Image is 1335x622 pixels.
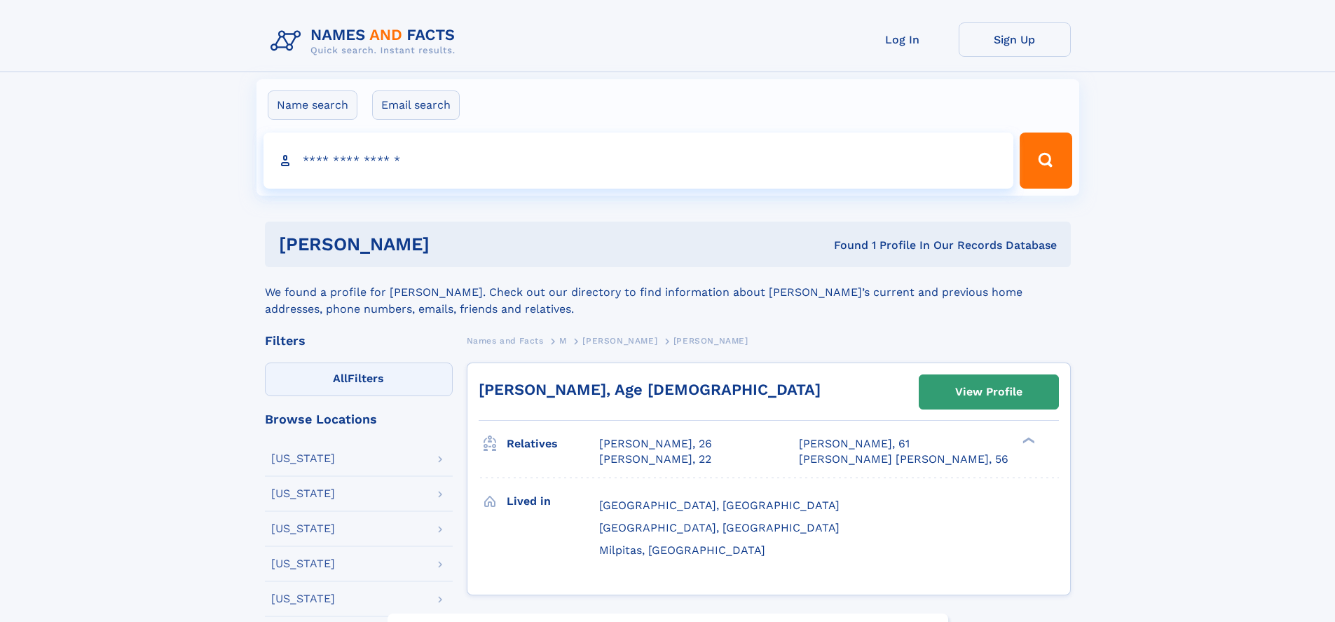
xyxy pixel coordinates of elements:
h3: Lived in [507,489,599,513]
a: [PERSON_NAME], Age [DEMOGRAPHIC_DATA] [479,381,821,398]
span: [PERSON_NAME] [582,336,657,346]
span: Milpitas, [GEOGRAPHIC_DATA] [599,543,765,557]
div: [US_STATE] [271,488,335,499]
div: Browse Locations [265,413,453,426]
img: Logo Names and Facts [265,22,467,60]
div: [US_STATE] [271,523,335,534]
span: [GEOGRAPHIC_DATA], [GEOGRAPHIC_DATA] [599,499,840,512]
div: [US_STATE] [271,453,335,464]
a: [PERSON_NAME], 61 [799,436,910,452]
button: Search Button [1020,133,1072,189]
label: Filters [265,363,453,396]
div: Filters [265,334,453,347]
div: [US_STATE] [271,558,335,569]
label: Name search [268,90,357,120]
a: Sign Up [959,22,1071,57]
a: M [559,332,567,349]
input: search input [263,133,1014,189]
span: All [333,372,348,385]
a: Log In [847,22,959,57]
span: M [559,336,567,346]
h3: Relatives [507,432,599,456]
div: [US_STATE] [271,593,335,604]
span: [PERSON_NAME] [673,336,748,346]
a: Names and Facts [467,332,544,349]
div: We found a profile for [PERSON_NAME]. Check out our directory to find information about [PERSON_N... [265,267,1071,318]
a: [PERSON_NAME], 22 [599,452,711,467]
div: ❯ [1019,436,1036,445]
div: Found 1 Profile In Our Records Database [631,238,1057,253]
a: [PERSON_NAME], 26 [599,436,712,452]
label: Email search [372,90,460,120]
div: View Profile [955,376,1022,408]
a: View Profile [919,375,1058,409]
a: [PERSON_NAME] [582,332,657,349]
h1: [PERSON_NAME] [279,236,632,253]
a: [PERSON_NAME] [PERSON_NAME], 56 [799,452,1008,467]
span: [GEOGRAPHIC_DATA], [GEOGRAPHIC_DATA] [599,521,840,534]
